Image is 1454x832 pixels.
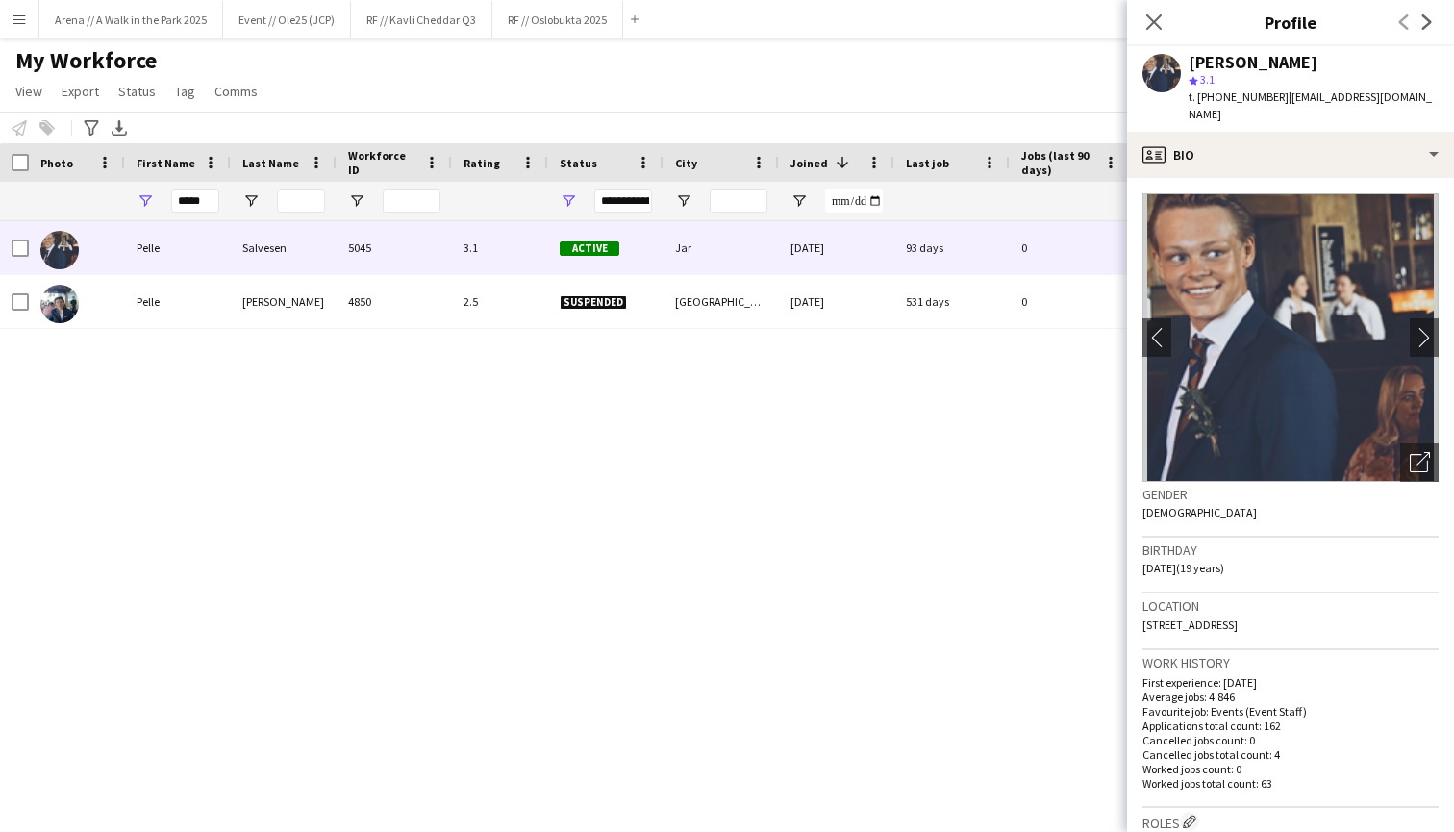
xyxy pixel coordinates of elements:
button: Open Filter Menu [348,192,365,210]
span: Suspended [560,295,627,310]
a: Status [111,79,163,104]
span: [DATE] (19 years) [1142,561,1224,575]
p: First experience: [DATE] [1142,675,1439,690]
div: Open photos pop-in [1400,443,1439,482]
span: Workforce ID [348,148,417,177]
span: 3.1 [1200,72,1215,87]
button: Event // Ole25 (JCP) [223,1,351,38]
div: 0 [1010,221,1131,274]
p: Worked jobs count: 0 [1142,762,1439,776]
img: Crew avatar or photo [1142,193,1439,482]
img: Pelle Salvesen [40,231,79,269]
div: 93 days [894,221,1010,274]
p: Favourite job: Events (Event Staff) [1142,704,1439,719]
input: Workforce ID Filter Input [383,189,440,213]
div: 2.5 [452,275,548,328]
span: Joined [790,156,828,170]
span: Last job [906,156,949,170]
p: Applications total count: 162 [1142,719,1439,733]
app-action-btn: Export XLSX [108,116,131,139]
h3: Birthday [1142,542,1439,559]
div: [GEOGRAPHIC_DATA] [664,275,779,328]
button: RF // Oslobukta 2025 [492,1,623,38]
p: Cancelled jobs count: 0 [1142,733,1439,747]
a: Comms [207,79,265,104]
button: Open Filter Menu [675,192,692,210]
div: [PERSON_NAME] [231,275,337,328]
span: Comms [214,83,258,100]
span: City [675,156,697,170]
div: Salvesen [231,221,337,274]
h3: Work history [1142,654,1439,671]
img: Pelle Aasheim [40,285,79,323]
button: Open Filter Menu [137,192,154,210]
span: Rating [464,156,500,170]
div: 5045 [337,221,452,274]
span: View [15,83,42,100]
span: Export [62,83,99,100]
app-action-btn: Advanced filters [80,116,103,139]
button: Open Filter Menu [242,192,260,210]
p: Cancelled jobs total count: 4 [1142,747,1439,762]
span: First Name [137,156,195,170]
div: Pelle [125,221,231,274]
div: [DATE] [779,275,894,328]
div: [DATE] [779,221,894,274]
a: View [8,79,50,104]
span: Tag [175,83,195,100]
h3: Gender [1142,486,1439,503]
span: Status [560,156,597,170]
span: Jobs (last 90 days) [1021,148,1096,177]
div: 531 days [894,275,1010,328]
div: 3.1 [452,221,548,274]
div: 4850 [337,275,452,328]
p: Average jobs: 4.846 [1142,690,1439,704]
span: Status [118,83,156,100]
span: t. [PHONE_NUMBER] [1189,89,1289,104]
span: Active [560,241,619,256]
button: Open Filter Menu [560,192,577,210]
button: Open Filter Menu [790,192,808,210]
a: Export [54,79,107,104]
h3: Roles [1142,812,1439,832]
div: [PERSON_NAME] [1189,54,1317,71]
span: Last Name [242,156,299,170]
span: My Workforce [15,46,157,75]
h3: Profile [1127,10,1454,35]
input: City Filter Input [710,189,767,213]
div: Jar [664,221,779,274]
input: First Name Filter Input [171,189,219,213]
span: | [EMAIL_ADDRESS][DOMAIN_NAME] [1189,89,1432,121]
span: Photo [40,156,73,170]
span: [STREET_ADDRESS] [1142,618,1238,632]
h3: Location [1142,597,1439,615]
a: Tag [167,79,203,104]
input: Last Name Filter Input [277,189,325,213]
div: Pelle [125,275,231,328]
button: Arena // A Walk in the Park 2025 [39,1,223,38]
button: RF // Kavli Cheddar Q3 [351,1,492,38]
p: Worked jobs total count: 63 [1142,776,1439,791]
div: Bio [1127,132,1454,178]
span: [DEMOGRAPHIC_DATA] [1142,505,1257,519]
div: 0 [1010,275,1131,328]
input: Joined Filter Input [825,189,883,213]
